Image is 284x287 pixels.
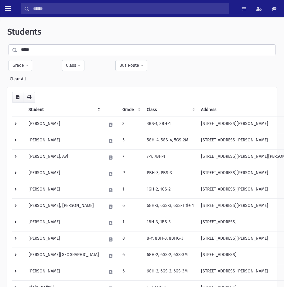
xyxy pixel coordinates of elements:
[143,103,197,117] th: Class: activate to sort column ascending
[23,92,35,103] button: Print
[119,264,143,280] td: 6
[62,60,84,71] button: Class
[143,166,197,182] td: PBH-3, PBS-3
[143,149,197,166] td: 7-Y, 7BH-1
[143,215,197,231] td: 1BH-3, 1BS-3
[143,231,197,248] td: 8-Y, 8BH-3, 8BHG-3
[119,166,143,182] td: P
[25,166,103,182] td: [PERSON_NAME]
[7,27,41,37] span: Students
[119,116,143,133] td: 3
[119,103,143,117] th: Grade: activate to sort column ascending
[119,198,143,215] td: 6
[25,198,103,215] td: [PERSON_NAME], [PERSON_NAME]
[25,264,103,280] td: [PERSON_NAME]
[143,264,197,280] td: 6GH-2, 6GS-2, 6GS-3M
[115,60,147,71] button: Bus Route
[143,248,197,264] td: 6GH-2, 6GS-2, 6GS-3M
[119,215,143,231] td: 1
[25,182,103,198] td: [PERSON_NAME]
[25,149,103,166] td: [PERSON_NAME], Avi
[25,231,103,248] td: [PERSON_NAME]
[2,3,13,14] button: toggle menu
[119,231,143,248] td: 8
[119,248,143,264] td: 6
[143,133,197,149] td: 5GH-4, 5GS-4, 5GS-2M
[25,116,103,133] td: [PERSON_NAME]
[143,198,197,215] td: 6GH-3, 6GS-3, 6GS-Title 1
[10,74,26,82] a: Clear All
[25,215,103,231] td: [PERSON_NAME]
[119,182,143,198] td: 1
[25,133,103,149] td: [PERSON_NAME]
[25,248,103,264] td: [PERSON_NAME][GEOGRAPHIC_DATA]
[25,103,103,117] th: Student: activate to sort column descending
[143,182,197,198] td: 1GH-2, 1GS-2
[119,133,143,149] td: 5
[9,60,32,71] button: Grade
[12,92,23,103] button: CSV
[29,3,229,14] input: Search
[143,116,197,133] td: 3BS-1, 3BH-1
[119,149,143,166] td: 7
